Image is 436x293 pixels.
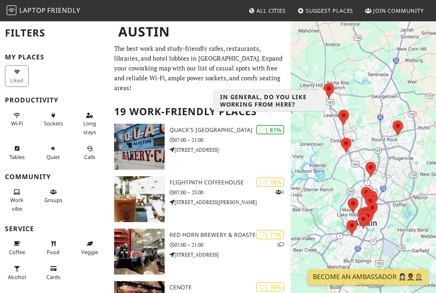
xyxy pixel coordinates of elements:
[41,262,65,284] button: Cards
[170,146,291,154] p: [STREET_ADDRESS]
[81,248,98,256] span: Veggie
[5,20,104,45] h2: Filters
[5,237,29,259] button: Coffee
[256,282,284,292] div: | 76%
[7,4,80,18] a: LaptopFriendly LaptopFriendly
[5,109,29,130] button: Wi-Fi
[308,269,428,285] a: Become an Ambassador 🤵🏻‍♀️🤵🏾‍♂️🤵🏼‍♀️
[170,179,291,186] h3: Flightpath Coffeehouse
[277,241,284,248] p: 1
[114,99,286,124] h2: 19 Work-Friendly Places
[10,196,23,212] span: People working
[306,7,353,14] span: Suggest Places
[170,189,291,196] p: 07:00 – 23:00
[41,109,65,130] button: Sockets
[78,109,101,139] button: Long stays
[256,177,284,187] div: | 78%
[109,229,291,275] a: Red Horn Brewery & Roastery | 77% 1 Red Horn Brewery & Roastery 07:00 – 21:00 [STREET_ADDRESS]
[257,7,286,14] span: All Cities
[9,153,25,161] span: Work-friendly tables
[275,188,284,196] p: 1
[114,176,165,222] img: Flightpath Coffeehouse
[245,3,289,18] a: All Cities
[5,53,104,61] h3: My Places
[11,120,23,127] span: Stable Wi-Fi
[41,237,65,259] button: Food
[84,153,95,161] span: Video/audio calls
[170,232,291,238] h3: Red Horn Brewery & Roastery
[114,229,165,275] img: Red Horn Brewery & Roastery
[170,241,291,249] p: 07:00 – 21:00
[256,230,284,239] div: | 77%
[5,225,104,233] h3: Service
[362,3,427,18] a: Join Community
[46,273,60,281] span: Credit cards
[8,273,26,281] span: Alcohol
[83,120,96,135] span: Long stays
[46,153,60,161] span: Quiet
[5,173,104,181] h3: Community
[170,251,291,259] p: [STREET_ADDRESS]
[19,6,46,15] span: Laptop
[294,3,357,18] a: Suggest Places
[170,136,291,144] p: 07:00 – 21:00
[114,124,165,170] img: Quack's 43rd Street Bakery
[78,142,101,164] button: Calls
[170,284,291,291] h3: Cenote
[47,6,80,15] span: Friendly
[170,127,291,134] h3: Quack's [GEOGRAPHIC_DATA]
[114,43,286,93] p: The best work and study-friendly cafes, restaurants, libraries, and hotel lobbies in [GEOGRAPHIC_...
[170,198,291,206] p: [STREET_ADDRESS][PERSON_NAME]
[78,237,101,259] button: Veggie
[44,196,62,204] span: Group tables
[7,5,16,15] img: LaptopFriendly
[112,20,289,43] h1: Austin
[109,176,291,222] a: Flightpath Coffeehouse | 78% 1 Flightpath Coffeehouse 07:00 – 23:00 [STREET_ADDRESS][PERSON_NAME]
[5,142,29,164] button: Tables
[41,185,65,207] button: Groups
[47,248,60,256] span: Food
[256,125,284,134] div: | 81%
[109,124,291,170] a: Quack's 43rd Street Bakery | 81% Quack's [GEOGRAPHIC_DATA] 07:00 – 21:00 [STREET_ADDRESS]
[5,96,104,104] h3: Productivity
[5,262,29,284] button: Alcohol
[44,120,63,127] span: Power sockets
[5,185,29,215] button: Work vibe
[9,248,25,256] span: Coffee
[373,7,424,14] span: Join Community
[213,90,326,111] h3: In general, do you like working from here?
[41,142,65,164] button: Quiet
